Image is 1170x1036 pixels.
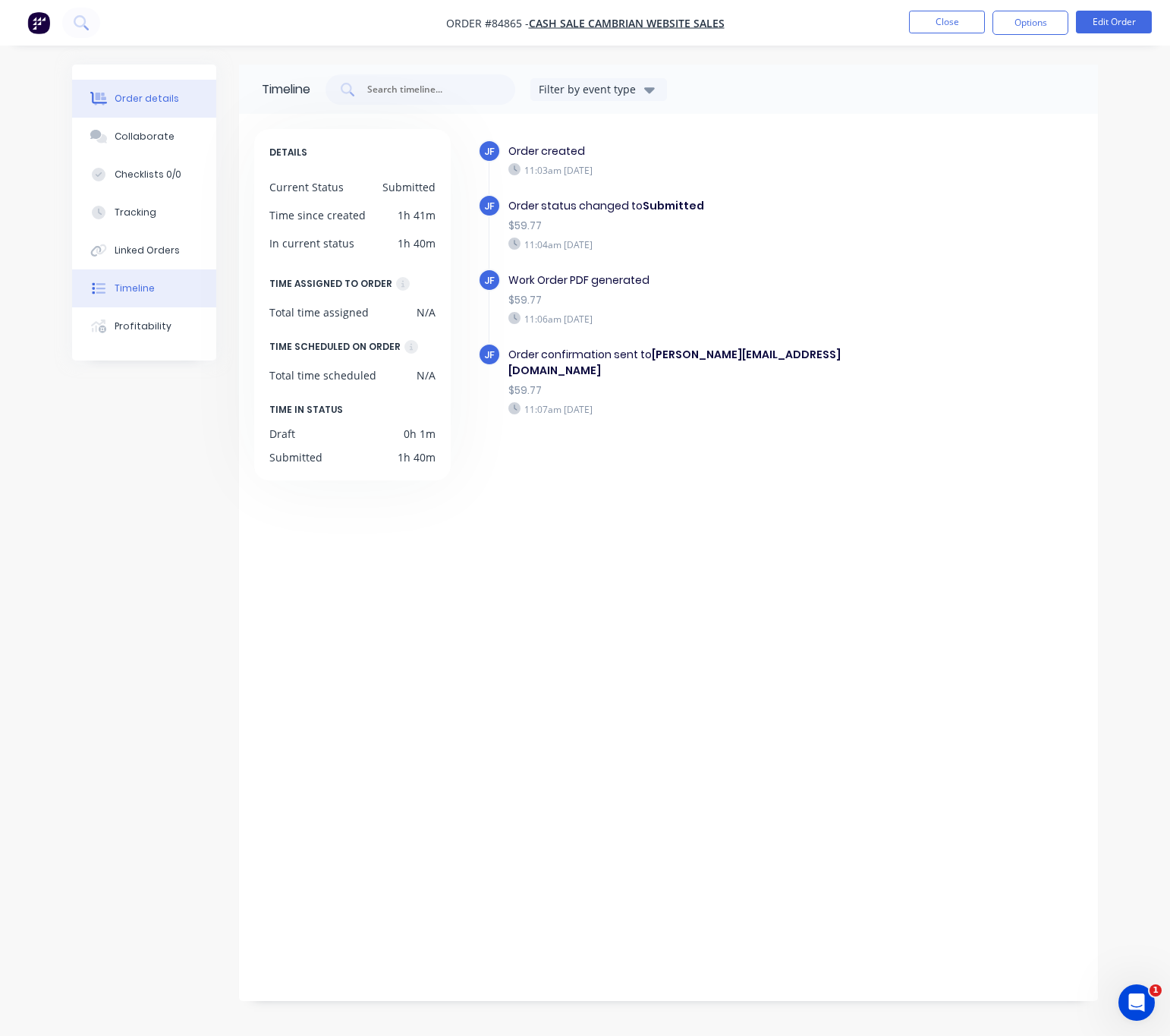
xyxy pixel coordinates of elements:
[398,207,436,223] div: 1h 41m
[417,304,436,320] div: N/A
[269,144,307,161] span: DETAILS
[508,218,879,234] div: $59.77
[508,163,879,177] div: 11:03am [DATE]
[115,206,156,219] div: Tracking
[484,199,495,213] span: JF
[508,143,879,159] div: Order created
[115,130,175,143] div: Collaborate
[269,207,366,223] div: Time since created
[508,238,879,251] div: 11:04am [DATE]
[992,11,1068,35] button: Options
[269,401,343,418] span: TIME IN STATUS
[539,81,640,97] div: Filter by event type
[72,231,216,269] button: Linked Orders
[398,235,436,251] div: 1h 40m
[508,198,879,214] div: Order status changed to
[909,11,985,33] button: Close
[484,273,495,288] span: JF
[643,198,704,213] b: Submitted
[115,320,171,333] div: Profitability
[72,118,216,156] button: Collaborate
[417,367,436,383] div: N/A
[1118,984,1155,1021] iframe: Intercom live chat
[508,347,841,378] b: [PERSON_NAME][EMAIL_ADDRESS][DOMAIN_NAME]
[446,16,529,30] span: Order #84865 -
[269,449,322,465] div: Submitted
[72,80,216,118] button: Order details
[508,402,879,416] div: 11:07am [DATE]
[269,426,295,442] div: Draft
[484,144,495,159] span: JF
[366,82,492,97] input: Search timeline...
[115,244,180,257] div: Linked Orders
[382,179,436,195] div: Submitted
[269,235,354,251] div: In current status
[269,276,392,292] div: TIME ASSIGNED TO ORDER
[269,367,376,383] div: Total time scheduled
[530,78,667,101] button: Filter by event type
[115,168,181,181] div: Checklists 0/0
[27,11,50,34] img: Factory
[262,80,310,99] div: Timeline
[508,272,879,288] div: Work Order PDF generated
[1076,11,1152,33] button: Edit Order
[404,426,436,442] div: 0h 1m
[269,179,344,195] div: Current Status
[72,269,216,307] button: Timeline
[72,194,216,231] button: Tracking
[398,449,436,465] div: 1h 40m
[115,92,179,105] div: Order details
[1150,984,1162,997] span: 1
[72,156,216,194] button: Checklists 0/0
[269,304,369,320] div: Total time assigned
[508,383,879,398] div: $59.77
[484,348,495,362] span: JF
[508,292,879,308] div: $59.77
[508,347,879,379] div: Order confirmation sent to
[508,312,879,326] div: 11:06am [DATE]
[269,339,401,355] div: TIME SCHEDULED ON ORDER
[72,307,216,345] button: Profitability
[115,282,155,295] div: Timeline
[529,16,725,30] a: cash sale CAMBRIAN WEBSITE SALES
